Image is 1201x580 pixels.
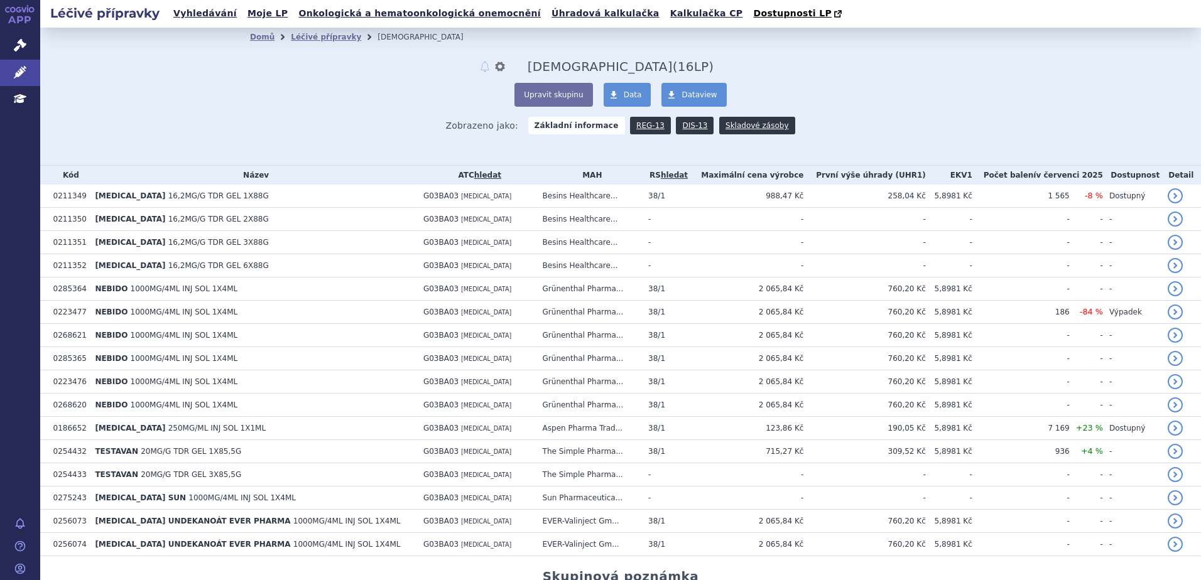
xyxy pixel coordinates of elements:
[95,331,128,340] span: NEBIDO
[423,261,459,270] span: G03BA03
[47,486,89,510] td: 0275243
[749,5,848,23] a: Dostupnosti LP
[1168,490,1183,505] a: detail
[417,166,536,185] th: ATC
[131,354,238,363] span: 1000MG/4ML INJ SOL 1X4ML
[141,447,241,456] span: 20MG/G TDR GEL 1X85,5G
[666,5,747,22] a: Kalkulačka CP
[1036,171,1102,180] span: v červenci 2025
[423,377,459,386] span: G03BA03
[536,463,643,486] td: The Simple Pharma...
[95,377,128,386] span: NEBIDO
[972,486,1070,510] td: -
[536,301,643,324] td: Grünenthal Pharma...
[648,400,665,409] span: 38/1
[423,400,459,409] span: G03BA03
[689,370,803,394] td: 2 065,84 Kč
[1168,328,1183,343] a: detail
[648,377,665,386] span: 38/1
[689,208,803,231] td: -
[642,166,689,185] th: RS
[1070,277,1103,301] td: -
[293,517,401,525] span: 1000MG/4ML INJ SOL 1X4ML
[536,324,643,347] td: Grünenthal Pharma...
[168,215,269,223] span: 16,2MG/G TDR GEL 2X88G
[1070,231,1103,254] td: -
[1070,463,1103,486] td: -
[1103,486,1161,510] td: -
[753,8,832,18] span: Dostupnosti LP
[536,533,643,556] td: EVER-Valinject Gm...
[47,301,89,324] td: 0223477
[926,208,972,231] td: -
[536,231,643,254] td: Besins Healthcare...
[972,208,1070,231] td: -
[474,171,501,180] a: hledat
[642,231,689,254] td: -
[423,540,459,549] span: G03BA03
[682,90,717,99] span: Dataview
[926,370,972,394] td: 5,8981 Kč
[423,424,459,432] span: G03BA03
[648,540,665,549] span: 38/1
[95,493,186,502] span: [MEDICAL_DATA] SUN
[972,533,1070,556] td: -
[1168,537,1183,552] a: detail
[803,417,925,440] td: 190,05 Kč
[95,447,138,456] span: TESTAVAN
[528,59,673,74] span: Tesťák
[803,463,925,486] td: -
[168,238,269,247] span: 16,2MG/G TDR GEL 3X88G
[689,394,803,417] td: 2 065,84 Kč
[47,510,89,533] td: 0256073
[514,83,592,107] button: Upravit skupinu
[972,231,1070,254] td: -
[972,166,1103,185] th: Počet balení
[1070,347,1103,370] td: -
[972,185,1070,208] td: 1 565
[689,231,803,254] td: -
[1168,258,1183,273] a: detail
[47,166,89,185] th: Kód
[95,424,165,432] span: [MEDICAL_DATA]
[47,533,89,556] td: 0256074
[803,324,925,347] td: 760,20 Kč
[536,185,643,208] td: Besins Healthcare...
[461,216,511,223] span: [MEDICAL_DATA]
[423,517,459,525] span: G03BA03
[461,425,511,432] span: [MEDICAL_DATA]
[47,185,89,208] td: 0211349
[676,117,714,134] a: DIS-13
[1076,423,1103,432] span: +23 %
[803,394,925,417] td: 760,20 Kč
[803,301,925,324] td: 760,20 Kč
[536,254,643,277] td: Besins Healthcare...
[244,5,291,22] a: Moje LP
[548,5,663,22] a: Úhradová kalkulačka
[295,5,545,22] a: Onkologická a hematoonkologická onemocnění
[47,394,89,417] td: 0268620
[291,33,361,41] a: Léčivé přípravky
[1168,235,1183,250] a: detail
[95,308,128,316] span: NEBIDO
[95,400,128,409] span: NEBIDO
[803,533,925,556] td: 760,20 Kč
[648,517,665,525] span: 38/1
[1085,191,1103,200] span: -8 %
[423,493,459,502] span: G03BA03
[689,301,803,324] td: 2 065,84 Kč
[131,331,238,340] span: 1000MG/4ML INJ SOL 1X4ML
[168,191,269,200] span: 16,2MG/G TDR GEL 1X88G
[1103,347,1161,370] td: -
[926,463,972,486] td: -
[95,284,128,293] span: NEBIDO
[40,4,170,22] h2: Léčivé přípravky
[131,284,238,293] span: 1000MG/4ML INJ SOL 1X4ML
[423,331,459,340] span: G03BA03
[1103,533,1161,556] td: -
[1103,185,1161,208] td: Dostupný
[423,447,459,456] span: G03BA03
[95,354,128,363] span: NEBIDO
[461,355,511,362] span: [MEDICAL_DATA]
[926,301,972,324] td: 5,8981 Kč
